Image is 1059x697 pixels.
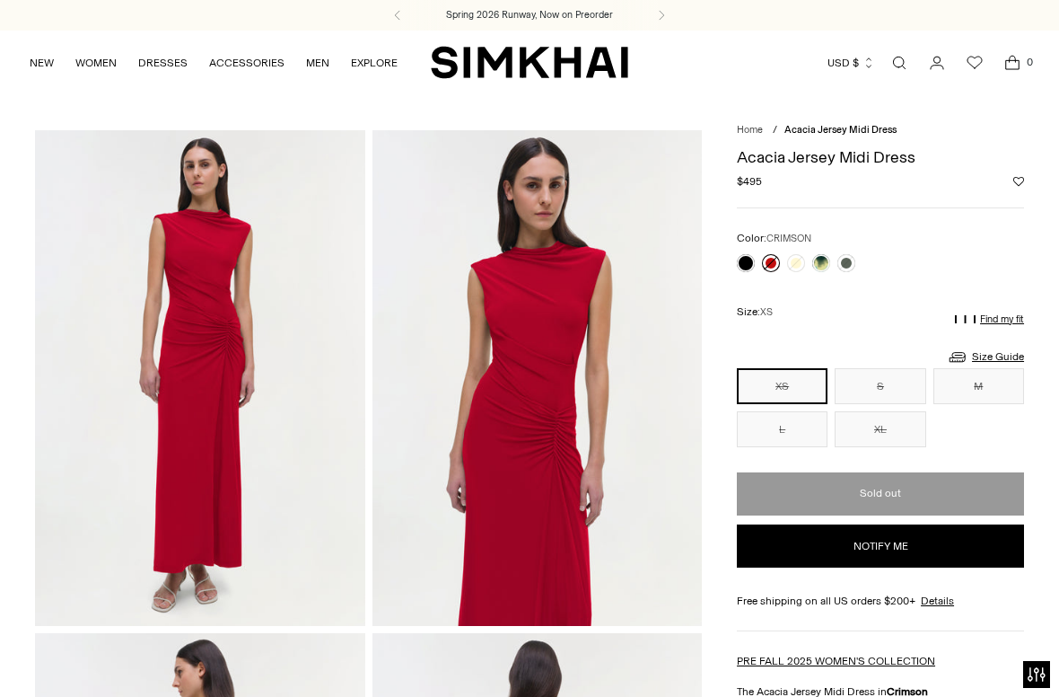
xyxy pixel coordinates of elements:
button: Notify me [737,525,1024,568]
button: M [933,368,1024,404]
a: ACCESSORIES [209,43,284,83]
span: $495 [737,173,762,190]
button: USD $ [827,43,875,83]
a: Home [737,124,763,136]
button: XL [835,411,925,447]
label: Size: [737,304,773,321]
button: L [737,411,827,447]
a: PRE FALL 2025 WOMEN'S COLLECTION [737,655,935,667]
span: XS [760,306,773,318]
a: MEN [306,43,329,83]
span: CRIMSON [766,233,811,244]
a: EXPLORE [351,43,398,83]
a: WOMEN [75,43,117,83]
span: 0 [1021,54,1037,70]
a: Open cart modal [994,45,1030,81]
img: Acacia Jersey Midi Dress [372,130,703,625]
nav: breadcrumbs [737,123,1024,138]
span: Acacia Jersey Midi Dress [784,124,897,136]
a: DRESSES [138,43,188,83]
a: Size Guide [947,346,1024,368]
label: Color: [737,230,811,247]
a: Wishlist [957,45,993,81]
a: NEW [30,43,54,83]
button: S [835,368,925,404]
iframe: Sign Up via Text for Offers [14,629,180,683]
a: Open search modal [881,45,917,81]
button: XS [737,368,827,404]
a: Go to the account page [919,45,955,81]
button: Add to Wishlist [1013,176,1024,187]
div: Free shipping on all US orders $200+ [737,593,1024,609]
img: Acacia Jersey Midi Dress [35,130,365,625]
h1: Acacia Jersey Midi Dress [737,149,1024,165]
a: Details [921,593,954,609]
a: SIMKHAI [431,45,628,80]
div: / [773,123,777,138]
